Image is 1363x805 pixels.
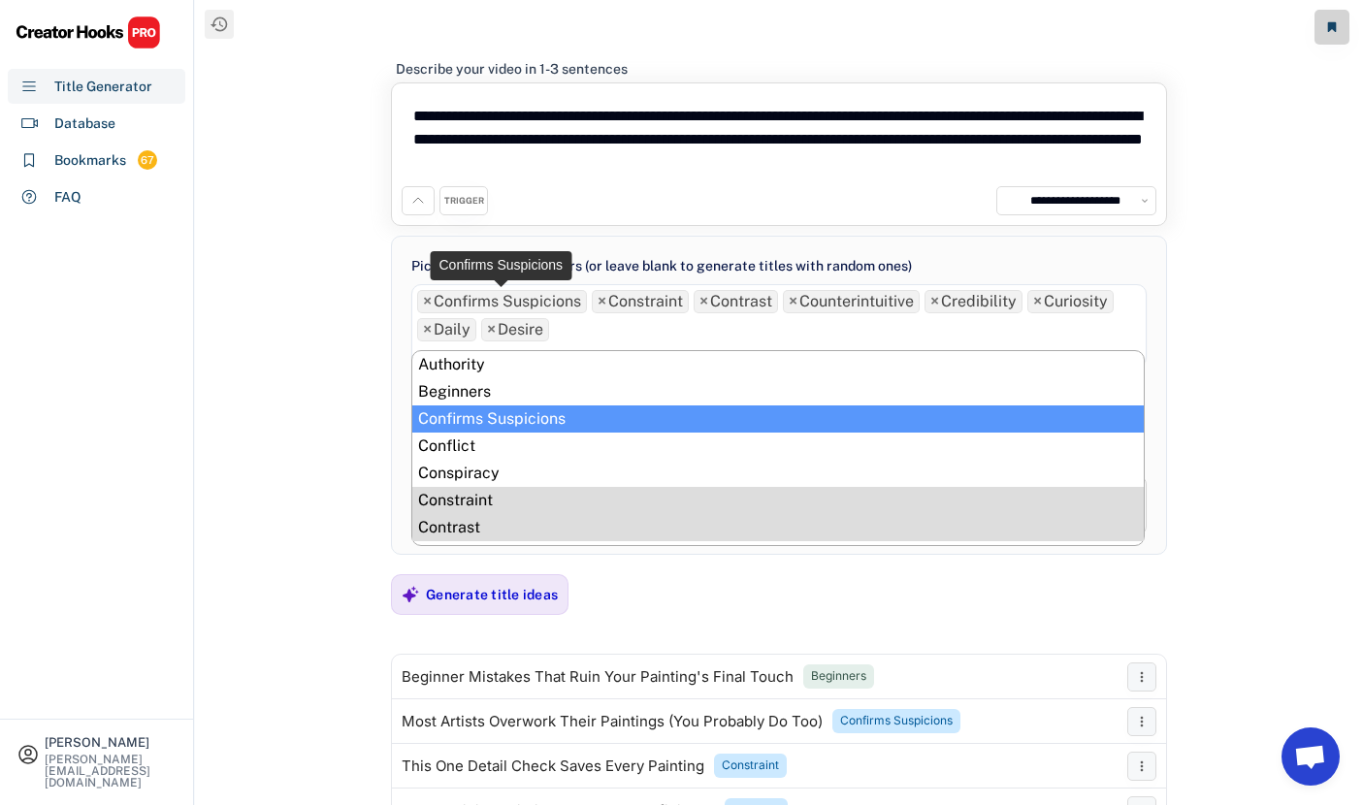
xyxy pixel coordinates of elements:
li: Desire [481,318,549,341]
span: × [598,294,606,309]
span: × [1033,294,1042,309]
div: Database [54,113,115,134]
div: This One Detail Check Saves Every Painting [402,758,704,774]
div: 67 [138,152,157,169]
span: × [487,322,496,338]
li: Conspiracy [412,460,1144,487]
div: Most Artists Overwork Their Paintings (You Probably Do Too) [402,714,823,729]
span: × [423,294,432,309]
div: Beginner Mistakes That Ruin Your Painting's Final Touch [402,669,794,685]
div: [PERSON_NAME][EMAIL_ADDRESS][DOMAIN_NAME] [45,754,177,789]
li: Contrast [412,514,1144,541]
div: Pick up to 10 click triggers (or leave blank to generate titles with random ones) [411,256,912,276]
li: Contrast [694,290,778,313]
div: Generate title ideas [426,586,558,603]
span: × [699,294,708,309]
li: Beginners [412,378,1144,405]
li: Conflict [412,433,1144,460]
img: channels4_profile.jpg [1002,192,1020,209]
div: Constraint [722,757,779,774]
div: Beginners [811,668,866,685]
li: Curiosity [1027,290,1114,313]
li: Counterintuitive [783,290,920,313]
span: × [789,294,797,309]
li: Controversy [412,541,1144,568]
div: FAQ [54,187,81,208]
div: Bookmarks [54,150,126,171]
div: Describe your video in 1-3 sentences [396,60,628,78]
div: TRIGGER [444,195,484,208]
span: × [423,322,432,338]
span: × [930,294,939,309]
li: Constraint [412,487,1144,514]
a: Open chat [1282,727,1340,786]
li: Authority [412,351,1144,378]
img: CHPRO%20Logo.svg [16,16,161,49]
li: Daily [417,318,476,341]
li: Credibility [925,290,1022,313]
div: Confirms Suspicions [840,713,953,729]
li: Confirms Suspicions [412,405,1144,433]
li: Constraint [592,290,689,313]
li: Confirms Suspicions [417,290,587,313]
div: Title Generator [54,77,152,97]
div: [PERSON_NAME] [45,736,177,749]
